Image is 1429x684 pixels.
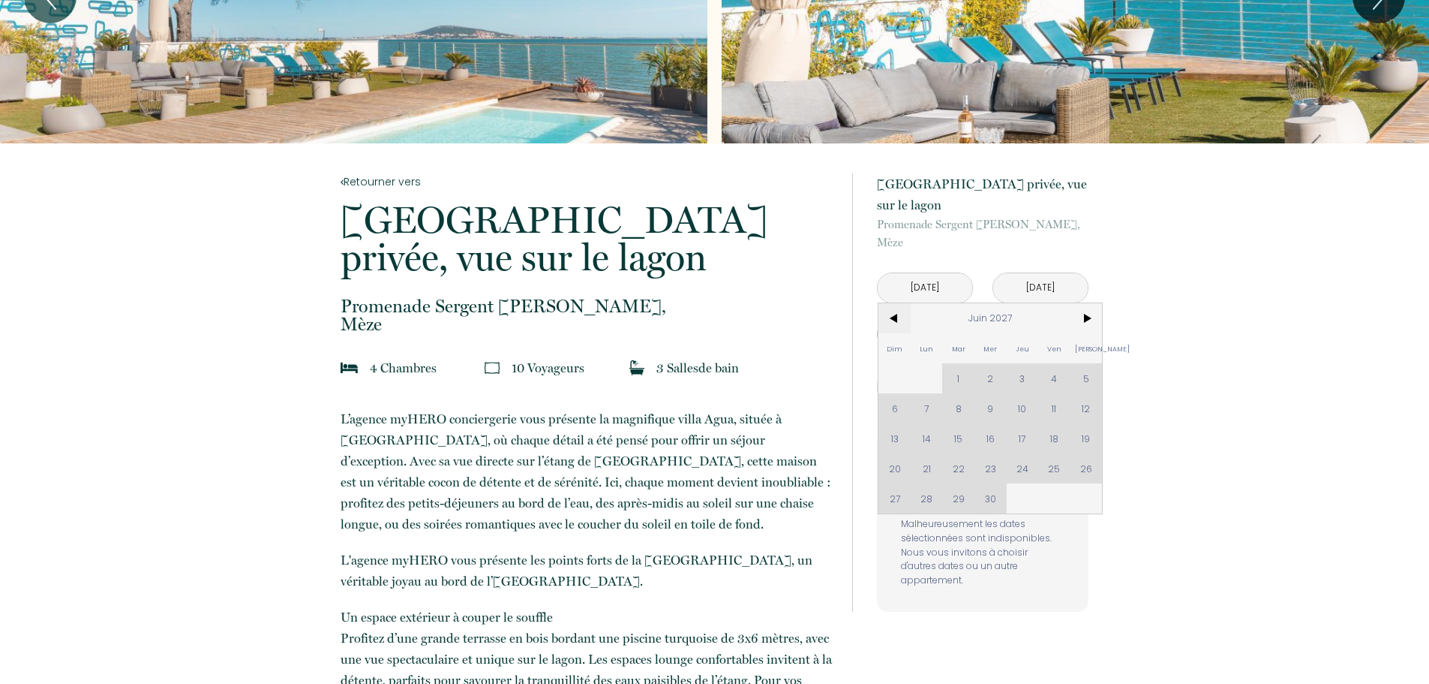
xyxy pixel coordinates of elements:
[485,360,500,375] img: guests
[942,333,974,363] span: Mar
[1038,333,1070,363] span: Ven
[878,303,911,333] span: <
[341,408,833,535] p: L’agence myHERO conciergerie vous présente la magnifique villa Agua, située à [GEOGRAPHIC_DATA], ...
[877,215,1088,234] span: Promenade Sergent [PERSON_NAME],
[341,173,833,190] a: Retourner vers
[341,550,833,592] p: L'agence myHERO vous présente les points forts de la [GEOGRAPHIC_DATA], un véritable joyau au bor...
[656,357,739,378] p: 3 Salle de bain
[877,367,1088,408] button: Réserver
[1070,333,1103,363] span: [PERSON_NAME]
[974,333,1007,363] span: Mer
[877,215,1088,252] p: Mèze
[901,517,1064,588] p: Malheureusement les dates sélectionnées sont indisponibles. Nous vous invitons à choisir d'autres...
[911,333,943,363] span: Lun
[993,273,1088,303] input: Départ
[431,360,437,375] span: s
[911,303,1070,333] span: Juin 2027
[1070,303,1103,333] span: >
[512,357,584,378] p: 10 Voyageur
[693,360,698,375] span: s
[1007,333,1039,363] span: Jeu
[579,360,584,375] span: s
[878,273,972,303] input: Arrivée
[341,297,833,315] span: Promenade Sergent [PERSON_NAME],
[370,357,437,378] p: 4 Chambre
[878,333,911,363] span: Dim
[341,297,833,333] p: Mèze
[877,173,1088,215] p: [GEOGRAPHIC_DATA] privée, vue sur le lagon
[341,201,833,276] p: [GEOGRAPHIC_DATA] privée, vue sur le lagon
